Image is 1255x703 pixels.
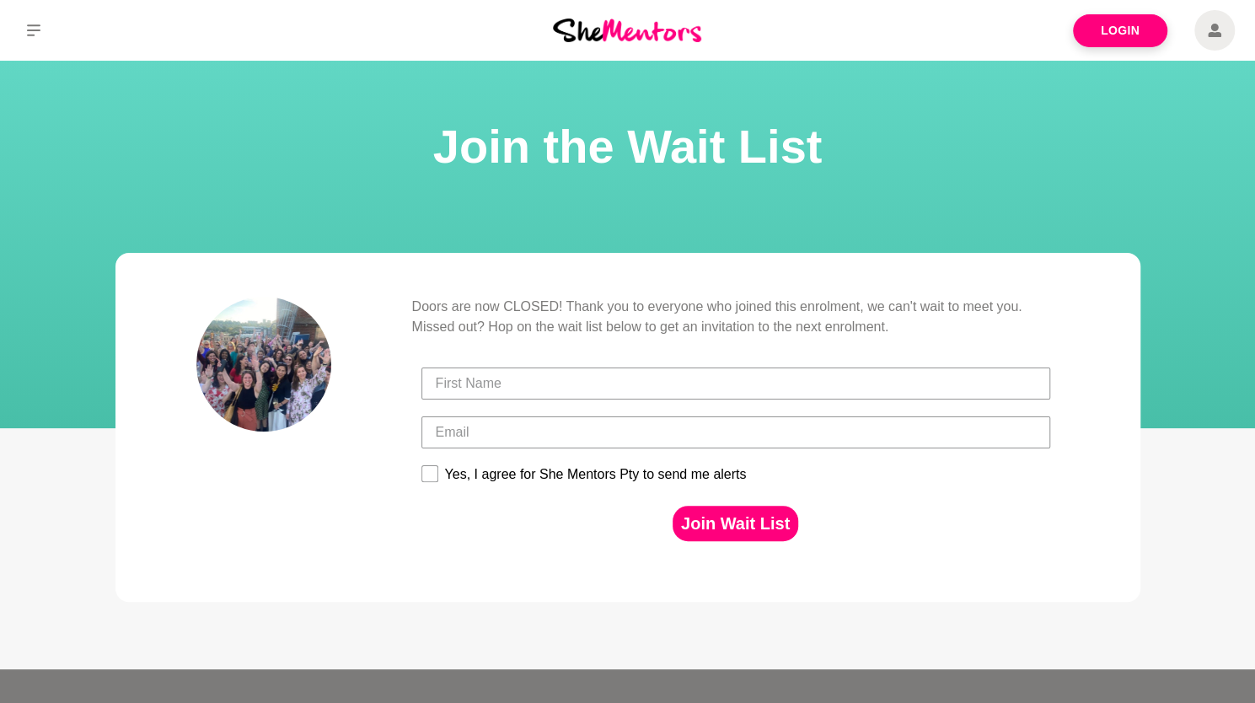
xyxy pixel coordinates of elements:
[20,115,1235,179] h1: Join the Wait List
[1073,14,1167,47] a: Login
[421,368,1050,400] input: First Name
[673,506,798,541] button: Join Wait List
[421,416,1050,448] input: Email
[445,467,747,482] div: Yes, I agree for She Mentors Pty to send me alerts
[553,19,701,41] img: She Mentors Logo
[412,297,1059,337] p: Doors are now CLOSED! Thank you to everyone who joined this enrolment, we can't wait to meet you....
